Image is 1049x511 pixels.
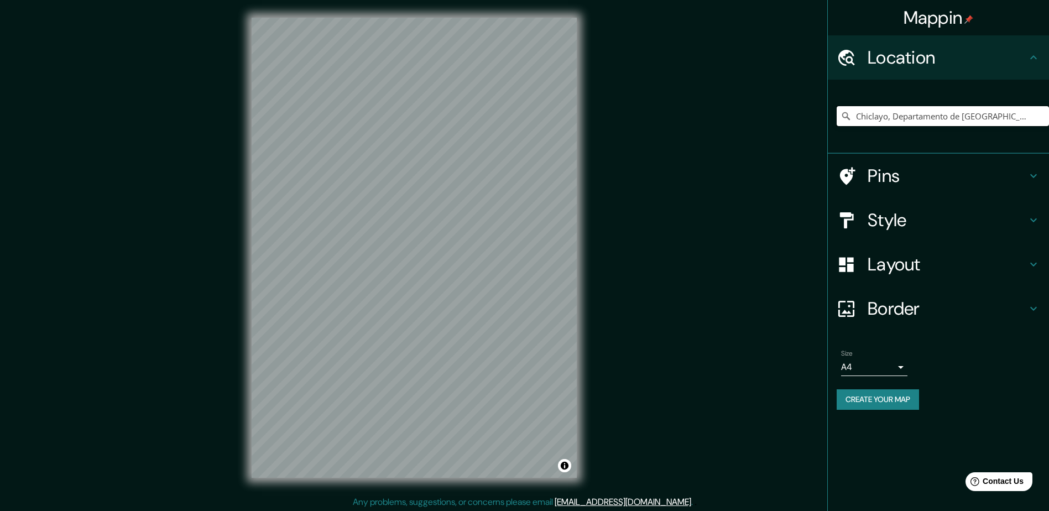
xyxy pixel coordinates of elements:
button: Create your map [837,389,919,410]
a: [EMAIL_ADDRESS][DOMAIN_NAME] [555,496,691,508]
div: Layout [828,242,1049,286]
div: . [695,496,697,509]
div: . [693,496,695,509]
h4: Border [868,298,1027,320]
div: Pins [828,154,1049,198]
h4: Style [868,209,1027,231]
div: Location [828,35,1049,80]
h4: Location [868,46,1027,69]
div: Border [828,286,1049,331]
div: Style [828,198,1049,242]
img: pin-icon.png [964,15,973,24]
h4: Layout [868,253,1027,275]
label: Size [841,349,853,358]
h4: Mappin [904,7,974,29]
h4: Pins [868,165,1027,187]
button: Toggle attribution [558,459,571,472]
div: A4 [841,358,907,376]
canvas: Map [252,18,577,478]
input: Pick your city or area [837,106,1049,126]
p: Any problems, suggestions, or concerns please email . [353,496,693,509]
iframe: Help widget launcher [951,468,1037,499]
